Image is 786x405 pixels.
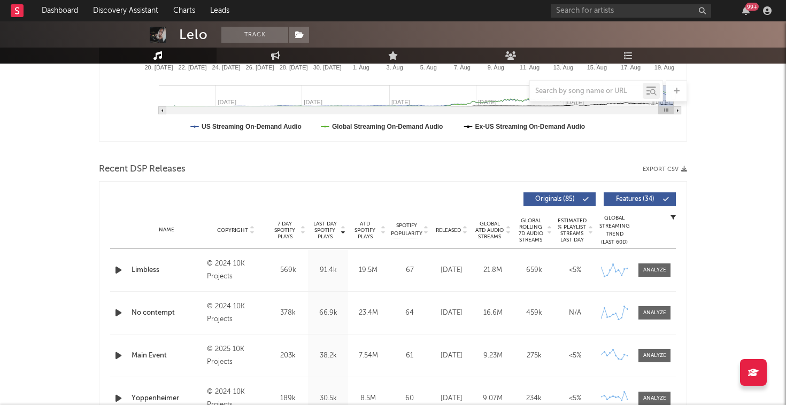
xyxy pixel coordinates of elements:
div: 7.54M [351,351,386,361]
div: © 2024 10K Projects [207,300,265,326]
div: <5% [557,265,593,276]
div: Global Streaming Trend (Last 60D) [598,214,630,246]
span: Recent DSP Releases [99,163,186,176]
div: 569k [271,265,305,276]
text: 13. Aug [553,64,573,71]
text: 3. Aug [387,64,403,71]
text: 7. Aug [454,64,471,71]
text: 26. [DATE] [246,64,274,71]
div: 9.07M [475,393,511,404]
div: <5% [557,351,593,361]
div: [DATE] [434,265,469,276]
span: ATD Spotify Plays [351,221,379,240]
div: © 2025 10K Projects [207,343,265,369]
text: 20. [DATE] [145,64,173,71]
span: Global Rolling 7D Audio Streams [516,217,545,243]
text: 28. [DATE] [280,64,308,71]
div: 67 [391,265,428,276]
text: 15. Aug [587,64,607,71]
div: 60 [391,393,428,404]
text: 19. Aug [654,64,674,71]
div: 659k [516,265,552,276]
text: 5. Aug [420,64,437,71]
text: 9. Aug [488,64,504,71]
button: 99+ [742,6,750,15]
button: Export CSV [643,166,687,173]
text: 17. Aug [621,64,641,71]
div: 378k [271,308,305,318]
button: Features(34) [604,192,676,206]
text: 22. [DATE] [179,64,207,71]
button: Track [221,27,288,43]
text: 1. Aug [353,64,369,71]
div: 275k [516,351,552,361]
div: © 2024 10K Projects [207,258,265,283]
div: [DATE] [434,351,469,361]
input: Search by song name or URL [530,87,643,96]
span: Originals ( 85 ) [530,196,580,203]
div: 21.8M [475,265,511,276]
div: 91.4k [311,265,345,276]
div: 203k [271,351,305,361]
div: 99 + [745,3,759,11]
div: Lelo [179,27,208,43]
div: 66.9k [311,308,345,318]
text: US Streaming On-Demand Audio [202,123,302,130]
text: 11. Aug [520,64,540,71]
div: N/A [557,308,593,318]
div: 234k [516,393,552,404]
span: Released [436,227,461,233]
div: 16.6M [475,308,511,318]
text: 24. [DATE] [212,64,241,71]
span: 7 Day Spotify Plays [271,221,299,240]
div: [DATE] [434,308,469,318]
text: 30. [DATE] [313,64,342,71]
span: Spotify Popularity [391,222,422,238]
text: Ex-US Streaming On-Demand Audio [475,123,585,130]
div: 459k [516,308,552,318]
input: Search for artists [551,4,711,18]
span: Features ( 34 ) [611,196,660,203]
text: Global Streaming On-Demand Audio [332,123,443,130]
div: 38.2k [311,351,345,361]
button: Originals(85) [523,192,596,206]
span: Estimated % Playlist Streams Last Day [557,217,587,243]
span: Last Day Spotify Plays [311,221,339,240]
div: 64 [391,308,428,318]
div: 19.5M [351,265,386,276]
div: 9.23M [475,351,511,361]
div: 23.4M [351,308,386,318]
a: Main Event [132,351,202,361]
a: Limbless [132,265,202,276]
div: 8.5M [351,393,386,404]
div: 189k [271,393,305,404]
div: [DATE] [434,393,469,404]
a: No contempt [132,308,202,318]
span: Copyright [217,227,248,233]
div: <5% [557,393,593,404]
div: Name [132,226,202,234]
a: Yoppenheimer [132,393,202,404]
span: Global ATD Audio Streams [475,221,504,240]
div: 30.5k [311,393,345,404]
div: 61 [391,351,428,361]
